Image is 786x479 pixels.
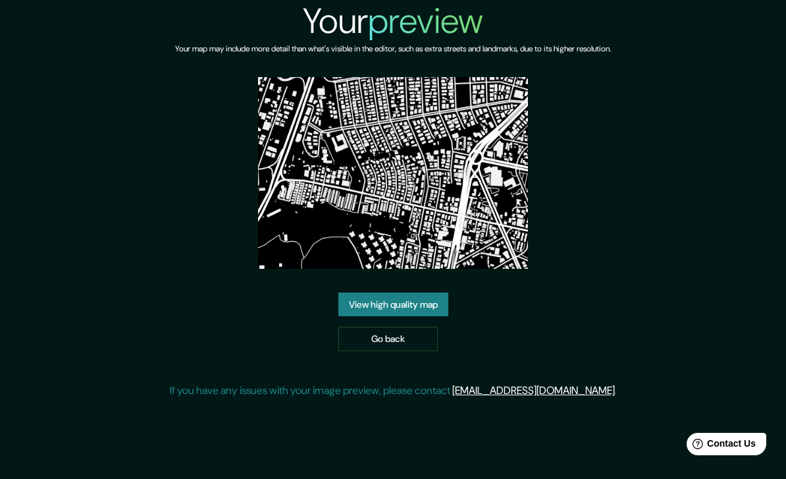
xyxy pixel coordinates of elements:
img: created-map-preview [258,77,529,269]
a: View high quality map [338,293,448,317]
h6: Your map may include more detail than what's visible in the editor, such as extra streets and lan... [175,42,611,56]
p: If you have any issues with your image preview, please contact . [170,383,617,399]
a: Go back [338,327,438,351]
a: [EMAIL_ADDRESS][DOMAIN_NAME] [452,383,615,397]
iframe: Help widget launcher [669,428,772,465]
